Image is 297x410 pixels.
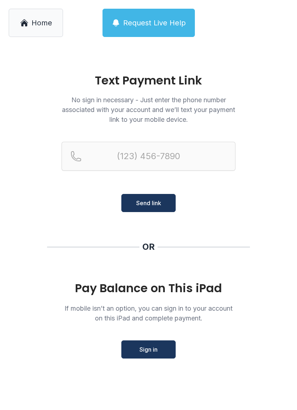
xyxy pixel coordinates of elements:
[139,345,158,354] span: Sign in
[62,75,235,86] h1: Text Payment Link
[142,241,155,253] div: OR
[62,303,235,323] p: If mobile isn’t an option, you can sign in to your account on this iPad and complete payment.
[62,142,235,171] input: Reservation phone number
[136,199,161,207] span: Send link
[123,18,186,28] span: Request Live Help
[32,18,52,28] span: Home
[62,95,235,124] p: No sign in necessary - Just enter the phone number associated with your account and we’ll text yo...
[62,282,235,295] div: Pay Balance on This iPad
